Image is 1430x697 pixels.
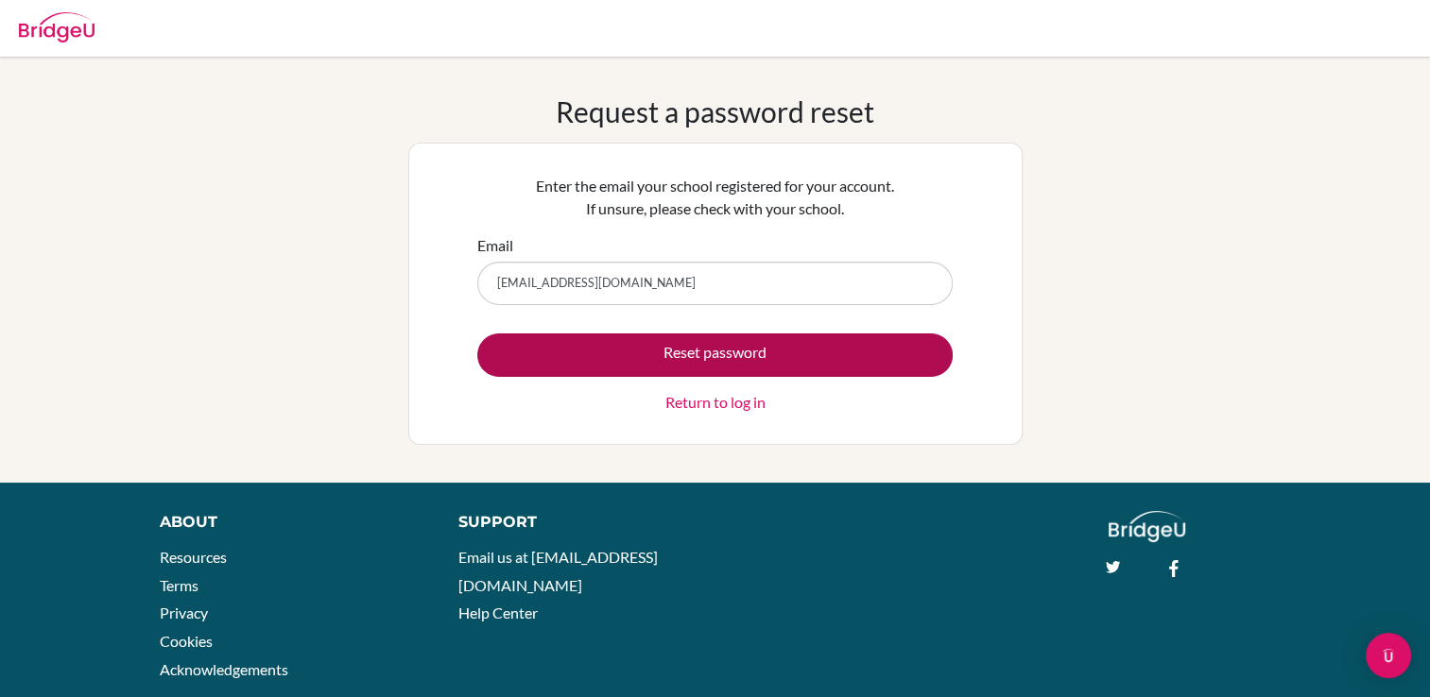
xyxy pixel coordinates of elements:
a: Acknowledgements [160,660,288,678]
a: Email us at [EMAIL_ADDRESS][DOMAIN_NAME] [458,548,658,594]
h1: Request a password reset [556,94,874,128]
a: Resources [160,548,227,566]
a: Terms [160,576,198,594]
button: Reset password [477,333,953,377]
p: Enter the email your school registered for your account. If unsure, please check with your school. [477,175,953,220]
img: logo_white@2x-f4f0deed5e89b7ecb1c2cc34c3e3d731f90f0f143d5ea2071677605dd97b5244.png [1109,511,1185,542]
a: Privacy [160,603,208,621]
a: Help Center [458,603,538,621]
div: Support [458,511,696,534]
img: Bridge-U [19,12,95,42]
a: Cookies [160,632,213,650]
a: Return to log in [665,391,766,414]
div: Open Intercom Messenger [1366,633,1411,678]
div: About [160,511,416,534]
label: Email [477,234,513,257]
